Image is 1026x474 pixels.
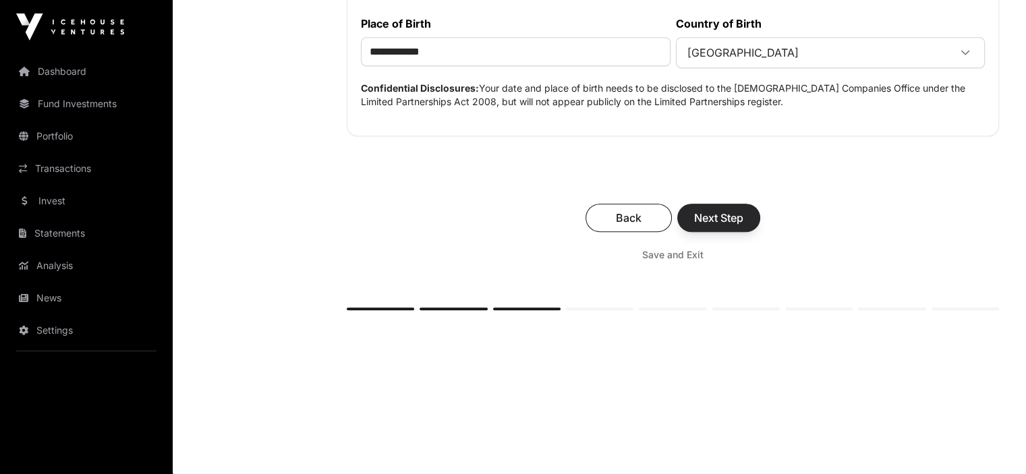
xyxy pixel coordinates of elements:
[679,40,950,65] span: New Zealand
[676,16,986,32] label: Country of Birth
[626,243,720,267] button: Save and Exit
[602,210,655,226] span: Back
[959,409,1026,474] iframe: Chat Widget
[16,13,124,40] img: Icehouse Ventures Logo
[11,283,162,313] a: News
[642,248,704,262] span: Save and Exit
[694,210,743,226] span: Next Step
[586,204,672,232] button: Back
[11,154,162,183] a: Transactions
[361,16,671,32] label: Place of Birth
[361,82,479,94] strong: Confidential Disclosures:
[361,82,985,109] p: Your date and place of birth needs to be disclosed to the [DEMOGRAPHIC_DATA] Companies Office und...
[11,251,162,280] a: Analysis
[11,186,162,216] a: Invest
[677,204,760,232] button: Next Step
[11,218,162,248] a: Statements
[11,57,162,86] a: Dashboard
[11,121,162,151] a: Portfolio
[11,89,162,119] a: Fund Investments
[11,316,162,345] a: Settings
